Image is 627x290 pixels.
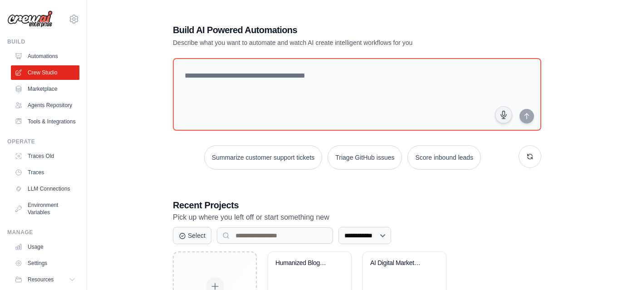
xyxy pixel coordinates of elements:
a: Environment Variables [11,198,79,220]
span: Resources [28,276,54,283]
div: Operate [7,138,79,145]
a: Tools & Integrations [11,114,79,129]
button: Select [173,227,211,244]
button: Get new suggestions [519,145,541,168]
a: Automations [11,49,79,64]
button: Score inbound leads [407,145,481,170]
a: Crew Studio [11,65,79,80]
a: Traces [11,165,79,180]
a: Marketplace [11,82,79,96]
p: Describe what you want to automate and watch AI create intelligent workflows for you [173,38,478,47]
a: Usage [11,240,79,254]
a: Agents Repository [11,98,79,113]
div: AI Digital Marketing Team [370,259,425,267]
div: Manage [7,229,79,236]
button: Triage GitHub issues [328,145,402,170]
a: LLM Connections [11,182,79,196]
p: Pick up where you left off or start something new [173,211,541,223]
h3: Recent Projects [173,199,541,211]
a: Traces Old [11,149,79,163]
div: Humanized Blog Writer Automation [275,259,330,267]
img: Logo [7,10,53,28]
h1: Build AI Powered Automations [173,24,478,36]
button: Click to speak your automation idea [495,106,512,123]
div: Build [7,38,79,45]
button: Summarize customer support tickets [204,145,322,170]
button: Resources [11,272,79,287]
a: Settings [11,256,79,270]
